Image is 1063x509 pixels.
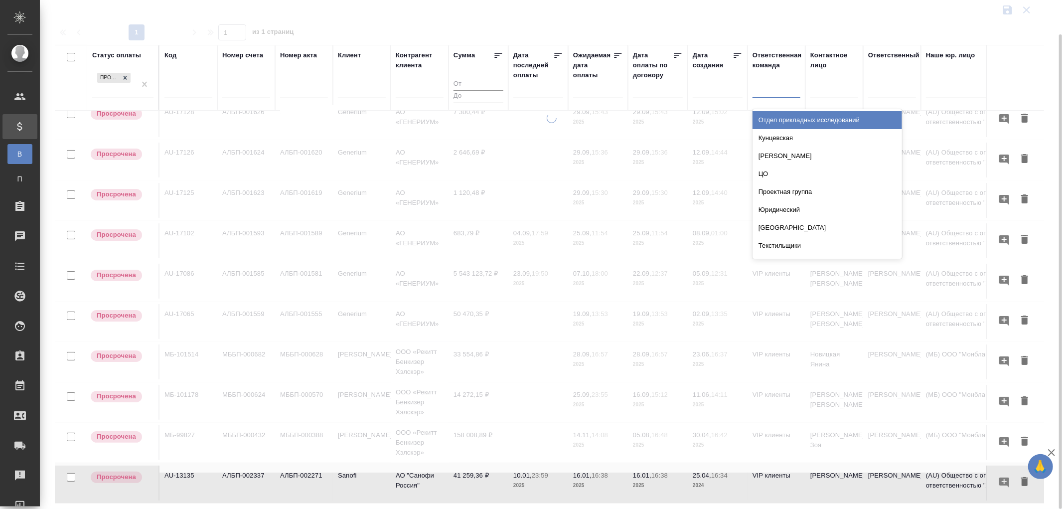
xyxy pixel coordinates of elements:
[396,471,444,491] p: АО "Санофи Россия"
[633,50,673,80] div: Дата оплаты по договору
[748,466,805,501] td: VIP клиенты
[753,129,902,147] div: Кунцевская
[396,50,444,70] div: Контрагент клиента
[805,466,863,501] td: [PERSON_NAME]
[573,481,623,491] p: 2025
[693,472,711,479] p: 25.04,
[573,472,592,479] p: 16.01,
[868,50,919,60] div: Ответственный
[275,466,333,501] td: АЛБП-002271
[1016,352,1033,370] button: Удалить
[92,50,141,60] div: Статус оплаты
[753,50,802,70] div: Ответственная команда
[97,189,136,199] p: Просрочена
[651,472,668,479] p: 16:38
[96,72,132,84] div: Просрочена
[12,174,27,184] span: П
[97,230,136,240] p: Просрочена
[693,481,743,491] p: 2024
[753,219,902,237] div: [GEOGRAPHIC_DATA]
[921,466,1041,501] td: (AU) Общество с ограниченной ответственностью "АЛС"
[753,147,902,165] div: [PERSON_NAME]
[513,481,563,491] p: 2025
[1016,190,1033,209] button: Удалить
[338,471,386,481] p: Sanofi
[97,149,136,159] p: Просрочена
[338,50,361,60] div: Клиент
[97,109,136,119] p: Просрочена
[97,73,120,83] div: Просрочена
[711,472,728,479] p: 16:34
[97,351,136,361] p: Просрочена
[633,472,651,479] p: 16.01,
[926,50,975,60] div: Наше юр. лицо
[12,149,27,159] span: В
[1016,433,1033,451] button: Удалить
[1016,271,1033,290] button: Удалить
[1028,454,1053,479] button: 🙏
[753,183,902,201] div: Проектная группа
[753,111,902,129] div: Отдел прикладных исследований
[633,481,683,491] p: 2025
[222,50,263,60] div: Номер счета
[97,432,136,442] p: Просрочена
[513,50,553,80] div: Дата последней оплаты
[810,50,858,70] div: Контактное лицо
[753,201,902,219] div: Юридический
[753,165,902,183] div: ЦО
[454,50,475,60] div: Сумма
[1032,456,1049,477] span: 🙏
[97,270,136,280] p: Просрочена
[1016,110,1033,128] button: Удалить
[1016,392,1033,411] button: Удалить
[532,472,548,479] p: 23:59
[753,237,902,255] div: Текстильщики
[164,50,176,60] div: Код
[159,466,217,501] td: AU-13135
[1016,473,1033,492] button: Удалить
[454,78,503,91] input: От
[7,169,32,189] a: П
[7,144,32,164] a: В
[217,466,275,501] td: АЛБП-002337
[513,472,532,479] p: 10.01,
[753,255,902,273] div: Островная
[1016,150,1033,169] button: Удалить
[1016,231,1033,249] button: Удалить
[97,391,136,401] p: Просрочена
[97,311,136,321] p: Просрочена
[573,50,613,80] div: Ожидаемая дата оплаты
[449,466,508,501] td: 41 259,36 ₽
[454,90,503,103] input: До
[97,472,136,482] p: Просрочена
[280,50,317,60] div: Номер акта
[592,472,608,479] p: 16:38
[693,50,733,70] div: Дата создания
[863,466,921,501] td: [PERSON_NAME]
[1016,312,1033,330] button: Удалить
